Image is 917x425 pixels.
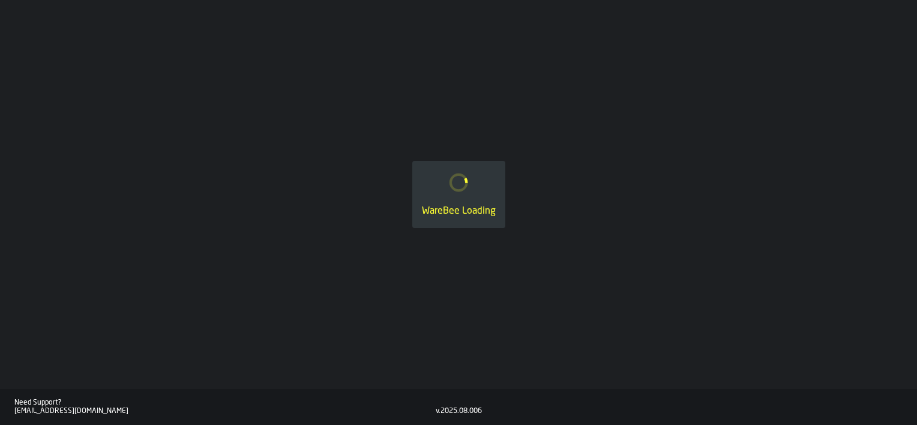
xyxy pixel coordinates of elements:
[422,204,496,219] div: WareBee Loading
[14,399,436,415] a: Need Support?[EMAIL_ADDRESS][DOMAIN_NAME]
[436,407,440,415] div: v.
[14,407,436,415] div: [EMAIL_ADDRESS][DOMAIN_NAME]
[440,407,482,415] div: 2025.08.006
[14,399,436,407] div: Need Support?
